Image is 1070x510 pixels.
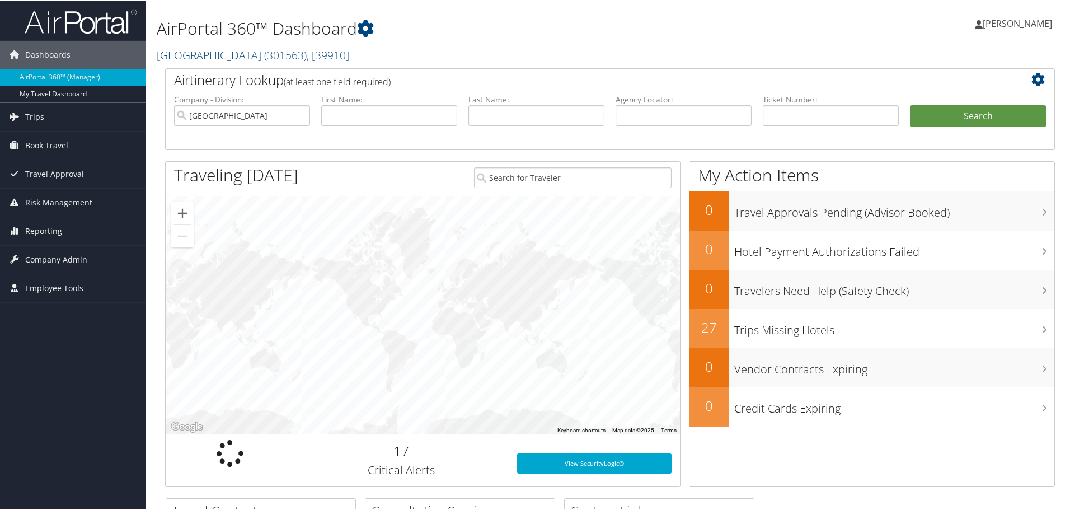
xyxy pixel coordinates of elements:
[25,102,44,130] span: Trips
[307,46,349,62] span: , [ 39910 ]
[975,6,1063,39] a: [PERSON_NAME]
[689,317,729,336] h2: 27
[284,74,391,87] span: (at least one field required)
[734,277,1054,298] h3: Travelers Need Help (Safety Check)
[689,278,729,297] h2: 0
[25,245,87,273] span: Company Admin
[734,355,1054,376] h3: Vendor Contracts Expiring
[25,188,92,216] span: Risk Management
[25,159,84,187] span: Travel Approval
[689,238,729,258] h2: 0
[474,166,672,187] input: Search for Traveler
[168,419,205,433] a: Open this area in Google Maps (opens a new window)
[616,93,752,104] label: Agency Locator:
[661,426,677,432] a: Terms (opens in new tab)
[734,394,1054,415] h3: Credit Cards Expiring
[689,308,1054,347] a: 27Trips Missing Hotels
[171,224,194,246] button: Zoom out
[689,269,1054,308] a: 0Travelers Need Help (Safety Check)
[689,347,1054,386] a: 0Vendor Contracts Expiring
[157,46,349,62] a: [GEOGRAPHIC_DATA]
[910,104,1046,127] button: Search
[25,40,71,68] span: Dashboards
[689,356,729,375] h2: 0
[168,419,205,433] img: Google
[557,425,606,433] button: Keyboard shortcuts
[25,7,137,34] img: airportal-logo.png
[174,93,310,104] label: Company - Division:
[303,461,500,477] h3: Critical Alerts
[983,16,1052,29] span: [PERSON_NAME]
[25,130,68,158] span: Book Travel
[517,452,672,472] a: View SecurityLogic®
[689,199,729,218] h2: 0
[734,237,1054,259] h3: Hotel Payment Authorizations Failed
[25,273,83,301] span: Employee Tools
[468,93,604,104] label: Last Name:
[174,69,972,88] h2: Airtinerary Lookup
[689,395,729,414] h2: 0
[734,198,1054,219] h3: Travel Approvals Pending (Advisor Booked)
[264,46,307,62] span: ( 301563 )
[174,162,298,186] h1: Traveling [DATE]
[689,386,1054,425] a: 0Credit Cards Expiring
[25,216,62,244] span: Reporting
[689,230,1054,269] a: 0Hotel Payment Authorizations Failed
[171,201,194,223] button: Zoom in
[303,441,500,460] h2: 17
[689,190,1054,230] a: 0Travel Approvals Pending (Advisor Booked)
[321,93,457,104] label: First Name:
[763,93,899,104] label: Ticket Number:
[612,426,654,432] span: Map data ©2025
[734,316,1054,337] h3: Trips Missing Hotels
[689,162,1054,186] h1: My Action Items
[157,16,761,39] h1: AirPortal 360™ Dashboard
